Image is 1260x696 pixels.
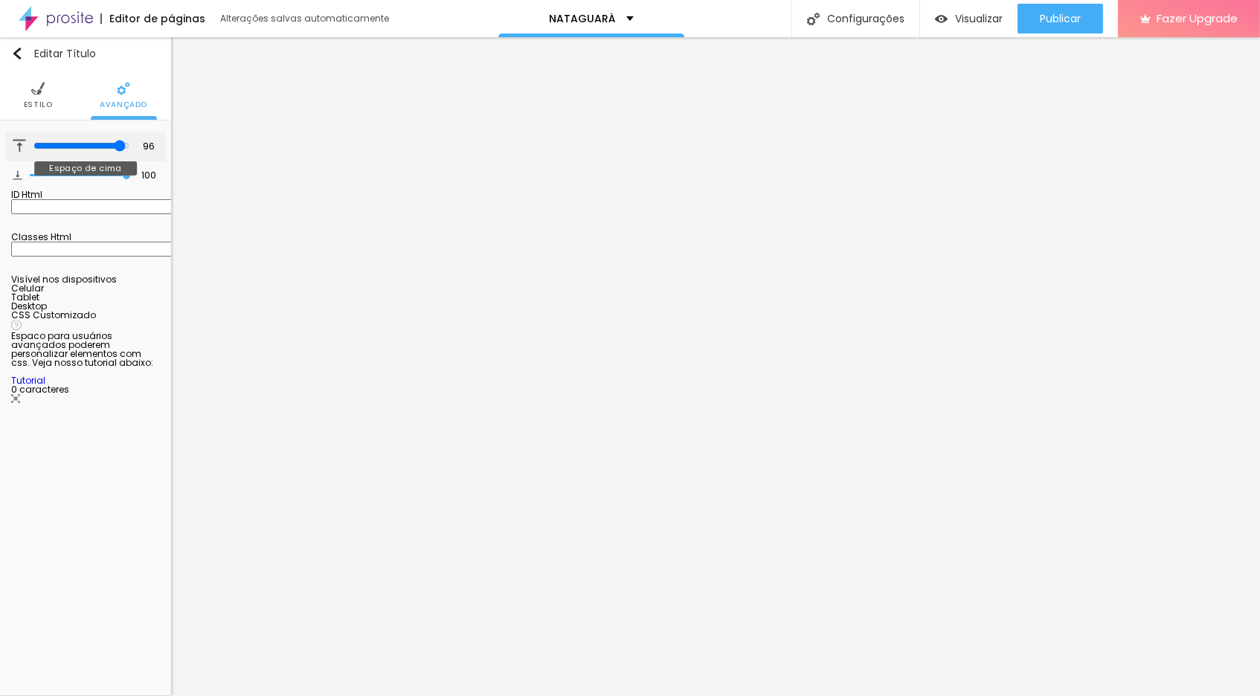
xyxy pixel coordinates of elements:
img: Icone [117,82,130,95]
div: 0 caracteres [11,385,160,405]
span: Desktop [11,300,47,312]
button: Visualizar [920,4,1018,33]
div: CSS Customizado [11,311,160,320]
span: Estilo [24,101,53,109]
span: Celular [11,282,44,294]
div: Alterações salvas automaticamente [220,14,391,23]
img: Icone [807,13,820,25]
div: Editor de páginas [100,13,205,24]
span: Avançado [100,101,147,109]
div: Editar Título [11,48,96,59]
div: Classes Html [11,233,160,242]
button: Publicar [1018,4,1103,33]
span: Publicar [1040,13,1081,25]
img: Icone [13,139,26,152]
div: ID Html [11,190,160,199]
img: Icone [11,320,22,330]
iframe: Editor [171,36,1260,695]
span: Tablet [11,291,39,303]
p: NATAGUARÁ [549,13,615,24]
div: Espaco para usuários avançados poderem personalizar elementos com css. Veja nosso tutorial abaixo: [11,332,160,385]
div: Visível nos dispositivos [11,275,160,284]
img: Icone [13,170,22,180]
img: Icone [31,82,45,95]
img: view-1.svg [935,13,948,25]
span: Visualizar [955,13,1003,25]
a: Tutorial [11,374,45,387]
img: Icone [11,394,20,403]
span: Fazer Upgrade [1157,12,1238,25]
img: Icone [11,48,23,59]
